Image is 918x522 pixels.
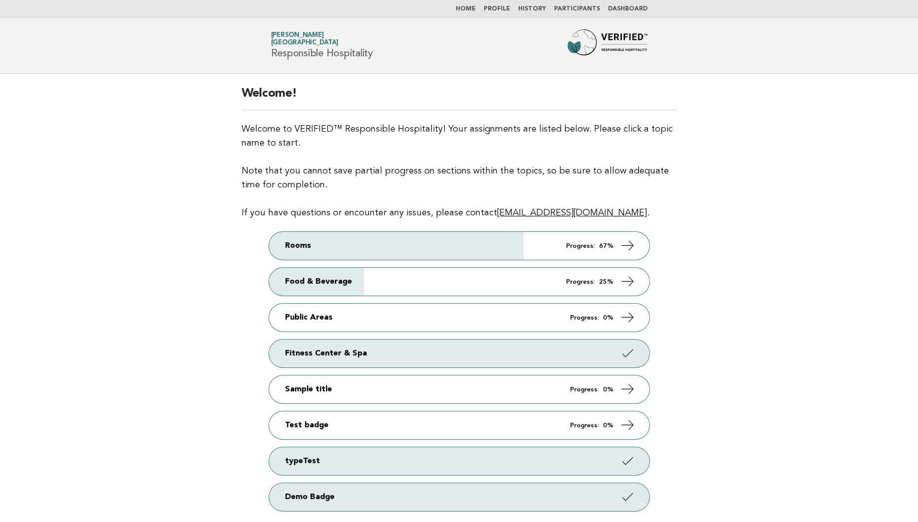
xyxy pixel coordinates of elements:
a: Profile [484,6,510,12]
a: typeTest [269,447,649,475]
em: Progress: [570,315,599,321]
a: [EMAIL_ADDRESS][DOMAIN_NAME] [497,208,647,217]
a: Rooms Progress: 67% [269,232,649,260]
em: Progress: [566,279,595,285]
a: Participants [554,6,600,12]
a: Sample title Progress: 0% [269,375,649,403]
em: Progress: [570,422,599,429]
a: [PERSON_NAME][GEOGRAPHIC_DATA] [271,32,338,46]
a: Food & Beverage Progress: 25% [269,268,649,296]
a: Home [456,6,476,12]
strong: 67% [599,243,613,249]
a: Test badge Progress: 0% [269,411,649,439]
a: Demo Badge [269,483,649,511]
em: Progress: [570,386,599,393]
a: Dashboard [608,6,647,12]
p: Welcome to VERIFIED™ Responsible Hospitality! Your assignments are listed below. Please click a t... [242,122,677,220]
strong: 0% [603,386,613,393]
img: Forbes Travel Guide [568,29,647,61]
strong: 0% [603,422,613,429]
a: Fitness Center & Spa [269,340,649,367]
h2: Welcome! [242,86,677,110]
a: History [518,6,546,12]
strong: 25% [599,279,613,285]
em: Progress: [566,243,595,249]
span: [GEOGRAPHIC_DATA] [271,40,338,46]
h1: Responsible Hospitality [271,32,373,58]
strong: 0% [603,315,613,321]
a: Public Areas Progress: 0% [269,304,649,332]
